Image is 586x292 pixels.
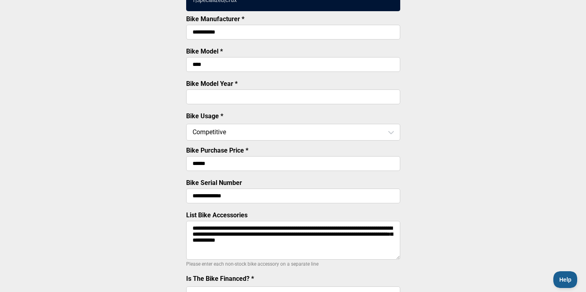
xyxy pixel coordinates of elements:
[553,271,578,288] iframe: Toggle Customer Support
[186,259,400,269] p: Please enter each non-stock bike accessory on a separate line
[186,211,248,219] label: List Bike Accessories
[186,112,223,120] label: Bike Usage *
[186,48,223,55] label: Bike Model *
[186,15,244,23] label: Bike Manufacturer *
[186,147,248,154] label: Bike Purchase Price *
[186,80,238,87] label: Bike Model Year *
[186,275,254,282] label: Is The Bike Financed? *
[186,179,242,187] label: Bike Serial Number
